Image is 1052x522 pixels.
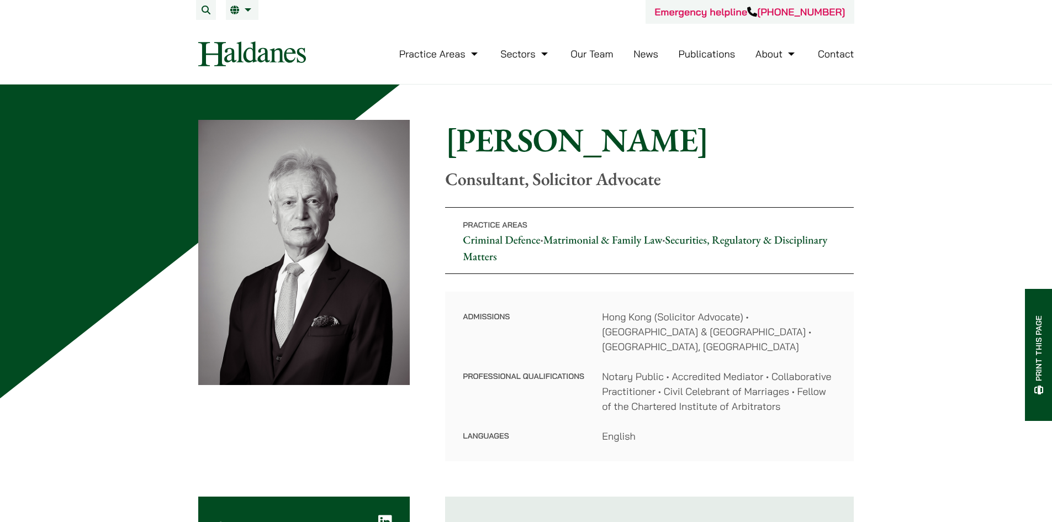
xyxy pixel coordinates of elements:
[463,429,584,444] dt: Languages
[445,120,854,160] h1: [PERSON_NAME]
[445,168,854,189] p: Consultant, Solicitor Advocate
[463,233,540,247] a: Criminal Defence
[818,48,854,60] a: Contact
[445,207,854,274] p: • •
[679,48,736,60] a: Publications
[463,369,584,429] dt: Professional Qualifications
[602,369,836,414] dd: Notary Public • Accredited Mediator • Collaborative Practitioner • Civil Celebrant of Marriages •...
[198,41,306,66] img: Logo of Haldanes
[570,48,613,60] a: Our Team
[602,429,836,444] dd: English
[633,48,658,60] a: News
[500,48,550,60] a: Sectors
[399,48,480,60] a: Practice Areas
[755,48,797,60] a: About
[230,6,254,14] a: EN
[543,233,663,247] a: Matrimonial & Family Law
[602,309,836,354] dd: Hong Kong (Solicitor Advocate) • [GEOGRAPHIC_DATA] & [GEOGRAPHIC_DATA] • [GEOGRAPHIC_DATA], [GEOG...
[654,6,845,18] a: Emergency helpline[PHONE_NUMBER]
[463,220,527,230] span: Practice Areas
[463,309,584,369] dt: Admissions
